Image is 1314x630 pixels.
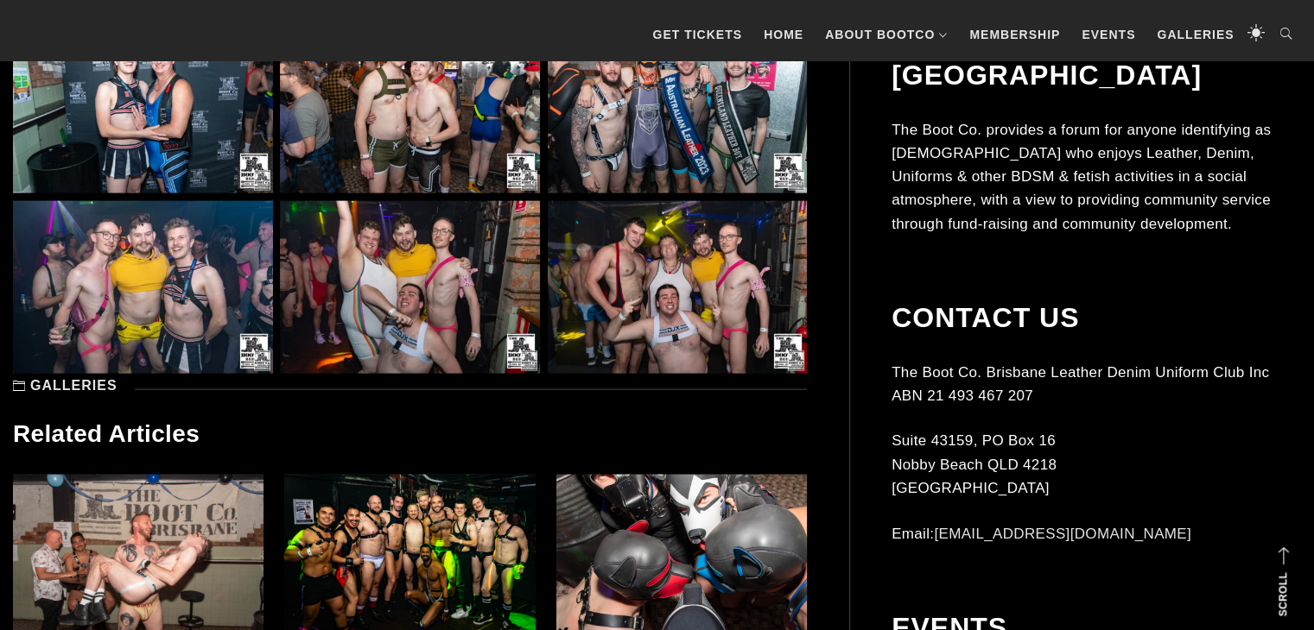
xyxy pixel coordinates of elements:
p: Email: [892,522,1300,545]
a: About BootCo [816,9,956,60]
a: Galleries [30,378,117,393]
a: Home [755,9,812,60]
a: Galleries [1148,9,1242,60]
h3: Related Articles [13,419,807,449]
a: Events [1073,9,1144,60]
p: Suite 43159, PO Box 16 Nobby Beach QLD 4218 [GEOGRAPHIC_DATA] [892,429,1300,500]
a: Membership [961,9,1069,60]
strong: Scroll [1277,572,1289,616]
a: [EMAIL_ADDRESS][DOMAIN_NAME] [934,526,1191,542]
p: The Boot Co. provides a forum for anyone identifying as [DEMOGRAPHIC_DATA] who enjoys Leather, De... [892,118,1300,236]
h2: Contact Us [892,301,1300,334]
p: The Boot Co. Brisbane Leather Denim Uniform Club Inc ABN 21 493 467 207 [892,361,1300,407]
a: GET TICKETS [644,9,751,60]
